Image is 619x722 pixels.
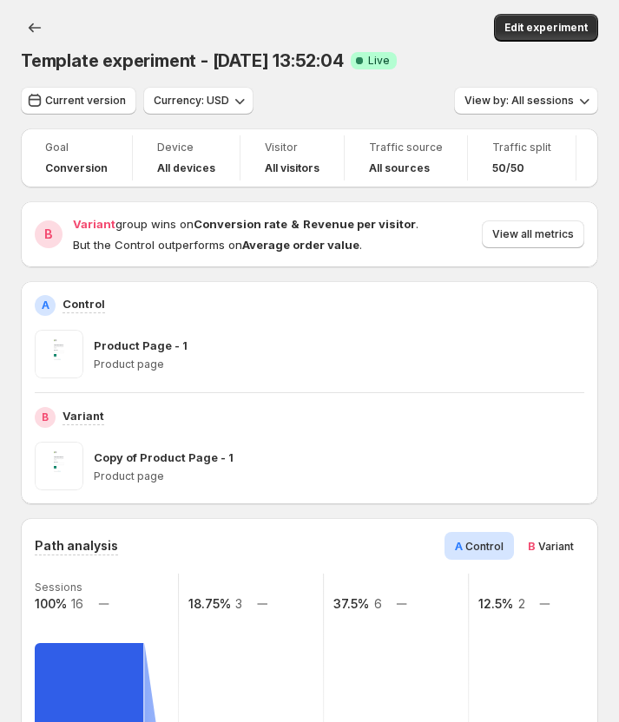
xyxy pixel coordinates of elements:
span: Visitor [265,141,319,154]
span: Template experiment - [DATE] 13:52:04 [21,50,344,71]
h4: All devices [157,161,215,175]
a: Traffic sourceAll sources [369,139,443,177]
text: 37.5% [333,596,369,611]
text: Sessions [35,581,82,594]
span: Traffic split [492,141,551,154]
img: Product Page - 1 [35,330,83,378]
h4: All sources [369,161,430,175]
text: 16 [71,596,83,611]
h2: A [42,299,49,312]
strong: Revenue per visitor [303,217,416,231]
p: Copy of Product Page - 1 [94,449,234,466]
span: Goal [45,141,108,154]
h2: B [44,226,53,243]
a: DeviceAll devices [157,139,215,177]
button: Back [21,14,49,42]
button: View by: All sessions [454,87,598,115]
strong: Average order value [242,238,359,252]
span: Edit experiment [504,21,588,35]
text: 2 [518,596,525,611]
h2: B [42,410,49,424]
span: group wins on . [73,217,418,231]
span: Live [368,54,390,68]
img: Copy of Product Page - 1 [35,442,83,490]
p: Product page [94,469,584,483]
span: A [455,539,463,553]
span: Current version [45,94,126,108]
text: 100% [35,596,67,611]
button: Currency: USD [143,87,254,115]
span: Variant [73,217,115,231]
text: 6 [374,596,382,611]
strong: Conversion rate [194,217,287,231]
p: Control [63,295,105,312]
span: Currency: USD [154,94,229,108]
h3: Path analysis [35,537,118,555]
span: Device [157,141,215,154]
text: 12.5% [478,596,513,611]
p: Variant [63,407,104,424]
a: VisitorAll visitors [265,139,319,177]
a: Traffic split50/50 [492,139,551,177]
button: View all metrics [482,220,584,248]
span: 50/50 [492,161,524,175]
span: B [528,539,536,553]
p: Product page [94,358,584,371]
span: But the Control outperforms on . [73,238,362,252]
p: Product Page - 1 [94,337,188,354]
span: View all metrics [492,227,574,241]
span: Control [465,540,504,553]
button: Current version [21,87,136,115]
strong: & [291,217,300,231]
span: Traffic source [369,141,443,154]
span: Variant [538,540,574,553]
text: 3 [235,596,242,611]
span: View by: All sessions [464,94,574,108]
h4: All visitors [265,161,319,175]
span: Conversion [45,161,108,175]
a: GoalConversion [45,139,108,177]
button: Edit experiment [494,14,598,42]
text: 18.75% [188,596,231,611]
